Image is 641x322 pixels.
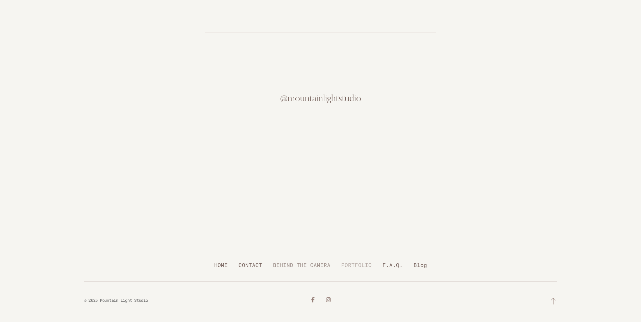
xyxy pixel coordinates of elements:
[414,259,427,271] a: Blog
[239,259,262,271] a: CONTACT
[84,92,557,107] a: @mountainlightstudio
[383,259,403,271] a: F.A.Q.
[273,259,330,271] a: BEHIND THE CAMERA
[280,92,361,104] h3: @mountainlightstudio
[214,259,228,271] a: HOME
[341,259,372,271] a: PORTFOLIO
[84,296,226,304] p: © 2025 Mountain Light Studio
